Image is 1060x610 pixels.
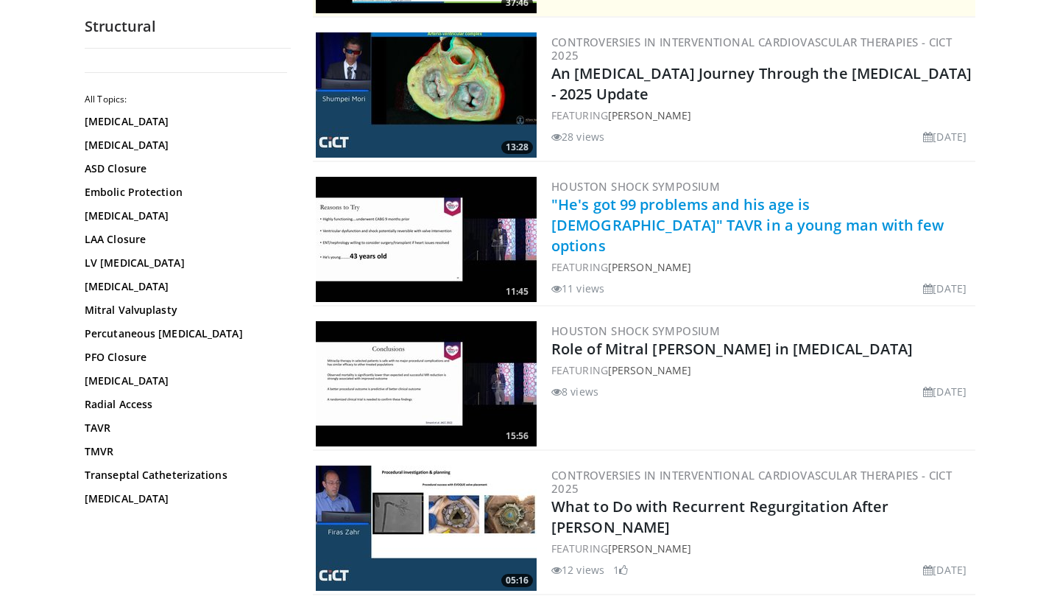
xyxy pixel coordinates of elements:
a: LAA Closure [85,232,283,247]
h2: All Topics: [85,94,287,105]
div: FEATURING [551,362,972,378]
a: [PERSON_NAME] [608,541,691,555]
a: Embolic Protection [85,185,283,200]
a: Role of Mitral [PERSON_NAME] in [MEDICAL_DATA] [551,339,914,359]
a: 13:28 [316,32,537,158]
a: TAVR [85,421,283,435]
a: 15:56 [316,321,537,446]
a: [MEDICAL_DATA] [85,208,283,223]
li: [DATE] [923,562,967,578]
a: Houston Shock Symposium [551,323,720,338]
li: 12 views [551,562,604,578]
li: [DATE] [923,129,967,144]
a: Houston Shock Symposium [551,179,720,194]
li: [DATE] [923,281,967,296]
a: [MEDICAL_DATA] [85,138,283,152]
a: What to Do with Recurrent Regurgitation After [PERSON_NAME] [551,497,889,537]
a: [PERSON_NAME] [608,260,691,274]
div: FEATURING [551,541,972,556]
div: FEATURING [551,108,972,123]
a: TMVR [85,444,283,459]
li: 28 views [551,129,604,144]
li: 11 views [551,281,604,296]
img: cbb05686-43aa-4ddf-a42c-0c3e67aa21d1.300x170_q85_crop-smart_upscale.jpg [316,177,537,302]
a: [MEDICAL_DATA] [85,374,283,388]
a: Mitral Valvuplasty [85,303,283,318]
a: 05:16 [316,466,537,591]
a: [MEDICAL_DATA] [85,279,283,294]
h2: Structural [85,17,291,36]
a: Transeptal Catheterizations [85,468,283,483]
li: [DATE] [923,384,967,399]
a: Radial Access [85,397,283,412]
li: 1 [613,562,628,578]
a: Controversies in Interventional Cardiovascular Therapies - CICT 2025 [551,468,952,496]
a: Percutaneous [MEDICAL_DATA] [85,326,283,341]
a: "He's got 99 problems and his age is [DEMOGRAPHIC_DATA]" TAVR in a young man with few options [551,194,944,256]
a: LV [MEDICAL_DATA] [85,256,283,270]
img: a7f58201-7f07-4465-b553-3c6145e41e62.300x170_q85_crop-smart_upscale.jpg [316,32,537,158]
img: 57e22e54-19b1-4882-88b8-6d21d5b7a5fe.300x170_q85_crop-smart_upscale.jpg [316,321,537,446]
a: [MEDICAL_DATA] [85,114,283,129]
a: An [MEDICAL_DATA] Journey Through the [MEDICAL_DATA] - 2025 Update [551,63,972,104]
a: ASD Closure [85,161,283,176]
span: 11:45 [501,285,533,298]
a: PFO Closure [85,350,283,365]
span: 15:56 [501,430,533,443]
a: [PERSON_NAME] [608,363,691,377]
a: 11:45 [316,177,537,302]
span: 13:28 [501,141,533,154]
img: 5ff7fbe9-1b32-4e7b-8efa-1e840a150af6.300x170_q85_crop-smart_upscale.jpg [316,466,537,591]
a: [MEDICAL_DATA] [85,491,283,506]
li: 8 views [551,384,598,399]
div: FEATURING [551,259,972,275]
a: Controversies in Interventional Cardiovascular Therapies - CICT 2025 [551,35,952,63]
a: [PERSON_NAME] [608,108,691,122]
span: 05:16 [501,574,533,587]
